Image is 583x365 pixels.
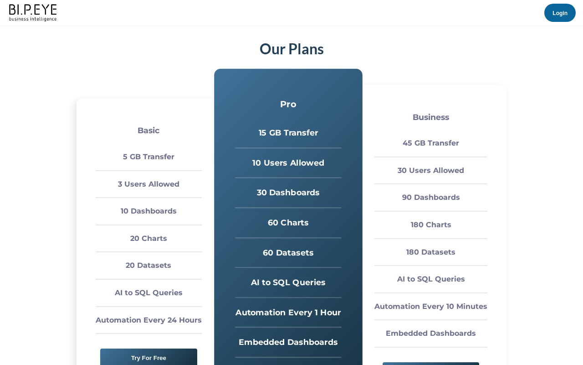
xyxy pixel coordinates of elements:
li: 30 Users Allowed [374,157,487,185]
li: 5 GB Transfer [96,144,202,171]
li: Automation Every 1 Hour [235,298,341,328]
li: 15 GB Transfer [235,119,341,149]
li: 20 Datasets [96,252,202,280]
li: 60 Charts [235,208,341,238]
li: Embedded Dashboards [374,320,487,348]
li: 45 GB Transfer [374,130,487,157]
li: 10 Dashboards [96,198,202,225]
li: 20 Charts [96,225,202,253]
li: 60 Datasets [235,238,341,268]
li: 90 Dashboards [374,184,487,212]
li: Automation Every 24 Hours [96,307,202,334]
button: Login [544,4,576,22]
li: AI to SQL Queries [96,280,202,307]
li: 30 Dashboards [235,178,341,209]
li: 180 Charts [374,212,487,239]
li: Pro [235,89,341,118]
li: Business [374,104,487,130]
li: 3 Users Allowed [96,171,202,198]
li: 180 Datasets [374,239,487,266]
h1: Our Plans [14,40,569,57]
li: AI to SQL Queries [235,268,341,298]
li: Automation Every 10 Minutes [374,293,487,321]
a: Login [552,10,568,16]
li: Basic [96,117,202,144]
li: 10 Users Allowed [235,148,341,178]
li: Embedded Dashboards [235,328,341,358]
li: AI to SQL Queries [374,266,487,293]
img: bipeye-logo [7,2,60,22]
